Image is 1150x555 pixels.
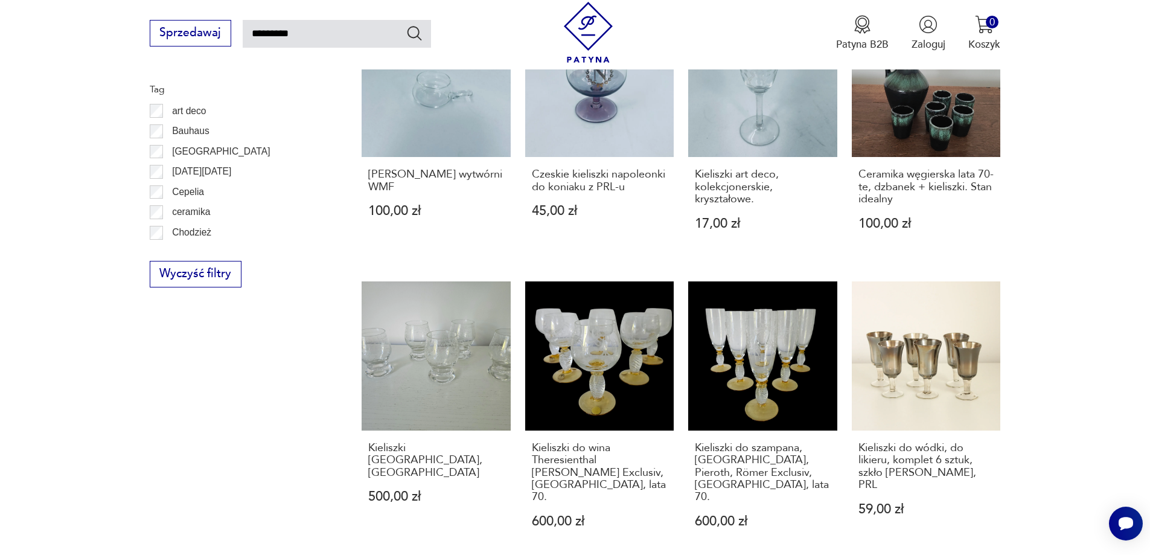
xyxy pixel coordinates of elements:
p: 17,00 zł [695,217,831,230]
p: Bauhaus [172,123,209,139]
img: Patyna - sklep z meblami i dekoracjami vintage [558,2,619,63]
p: art deco [172,103,206,119]
a: Sprzedawaj [150,29,231,39]
h3: Kieliszki [GEOGRAPHIC_DATA], [GEOGRAPHIC_DATA] [368,442,504,479]
p: 100,00 zł [368,205,504,217]
button: Szukaj [406,24,423,42]
div: 0 [986,16,998,28]
p: Chodzież [172,225,211,240]
img: Ikona koszyka [975,15,994,34]
a: Ceramika węgierska lata 70-te, dzbanek + kieliszki. Stan idealnyCeramika węgierska lata 70-te, dz... [852,8,1001,258]
p: Ćmielów [172,245,208,261]
p: Cepelia [172,184,204,200]
p: Patyna B2B [836,37,889,51]
a: Kieliszki Patelnie wytwórni WMF[PERSON_NAME] wytwórni WMF100,00 zł [362,8,511,258]
button: Sprzedawaj [150,20,231,47]
h3: Kieliszki do wódki, do likieru, komplet 6 sztuk, szkło [PERSON_NAME], PRL [858,442,994,492]
h3: Kieliszki art deco, kolekcjonerskie, kryształowe. [695,168,831,205]
h3: Kieliszki do szampana, [GEOGRAPHIC_DATA], Pieroth, Römer Exclusiv, [GEOGRAPHIC_DATA], lata 70. [695,442,831,504]
button: Wyczyść filtry [150,261,241,287]
p: 600,00 zł [532,515,668,528]
p: 59,00 zł [858,503,994,516]
a: Kieliszki art deco, kolekcjonerskie, kryształowe.Kieliszki art deco, kolekcjonerskie, kryształowe... [688,8,837,258]
p: 600,00 zł [695,515,831,528]
p: ceramika [172,204,210,220]
h3: Kieliszki do wina Theresienthal [PERSON_NAME] Exclusiv, [GEOGRAPHIC_DATA], lata 70. [532,442,668,504]
button: Zaloguj [912,15,945,51]
p: 500,00 zł [368,490,504,503]
img: Ikona medalu [853,15,872,34]
button: 0Koszyk [968,15,1000,51]
p: [DATE][DATE] [172,164,231,179]
h3: Ceramika węgierska lata 70-te, dzbanek + kieliszki. Stan idealny [858,168,994,205]
p: [GEOGRAPHIC_DATA] [172,144,270,159]
h3: Czeskie kieliszki napoleonki do koniaku z PRL-u [532,168,668,193]
img: Ikonka użytkownika [919,15,938,34]
h3: [PERSON_NAME] wytwórni WMF [368,168,504,193]
p: 100,00 zł [858,217,994,230]
p: 45,00 zł [532,205,668,217]
p: Koszyk [968,37,1000,51]
iframe: Smartsupp widget button [1109,507,1143,541]
a: Czeskie kieliszki napoleonki do koniaku z PRL-uCzeskie kieliszki napoleonki do koniaku z PRL-u45,... [525,8,674,258]
button: Patyna B2B [836,15,889,51]
p: Tag [150,82,327,97]
a: Ikona medaluPatyna B2B [836,15,889,51]
p: Zaloguj [912,37,945,51]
